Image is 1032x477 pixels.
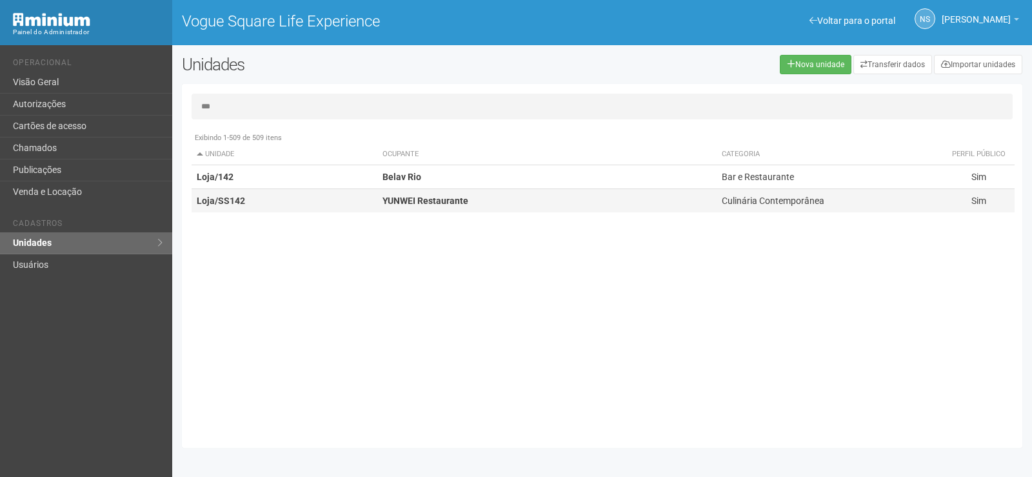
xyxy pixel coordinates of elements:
li: Cadastros [13,219,163,232]
h2: Unidades [182,55,521,74]
th: Categoria: activate to sort column ascending [717,144,942,165]
a: Transferir dados [853,55,932,74]
h1: Vogue Square Life Experience [182,13,593,30]
a: Nova unidade [780,55,851,74]
a: Voltar para o portal [809,15,895,26]
span: Sim [971,196,986,206]
strong: Loja/142 [197,172,233,182]
strong: Belav Rio [382,172,421,182]
span: Nicolle Silva [942,2,1011,25]
li: Operacional [13,58,163,72]
a: Importar unidades [934,55,1022,74]
a: [PERSON_NAME] [942,16,1019,26]
td: Culinária Contemporânea [717,189,942,213]
div: Painel do Administrador [13,26,163,38]
strong: Loja/SS142 [197,196,245,206]
td: Bar e Restaurante [717,165,942,189]
th: Ocupante: activate to sort column ascending [377,144,717,165]
a: NS [915,8,935,29]
strong: YUNWEI Restaurante [382,196,468,206]
th: Unidade: activate to sort column descending [192,144,377,165]
div: Exibindo 1-509 de 509 itens [192,132,1015,144]
span: Sim [971,172,986,182]
img: Minium [13,13,90,26]
th: Perfil público: activate to sort column ascending [942,144,1015,165]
